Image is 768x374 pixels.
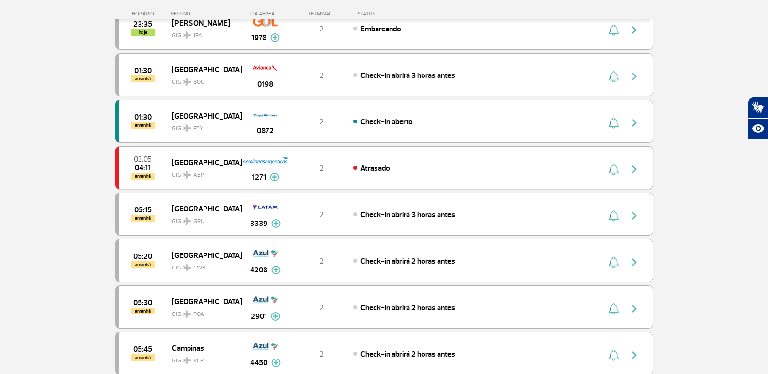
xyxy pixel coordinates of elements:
[134,207,152,213] span: 2025-08-27 05:15:00
[360,256,455,266] span: Check-in abrirá 2 horas antes
[271,219,281,228] img: mais-info-painel-voo.svg
[183,357,191,364] img: destiny_airplane.svg
[628,117,640,129] img: seta-direita-painel-voo.svg
[172,165,234,180] span: GIG
[271,312,280,321] img: mais-info-painel-voo.svg
[609,303,619,314] img: sino-painel-voo.svg
[172,73,234,87] span: GIG
[131,29,155,36] span: hoje
[172,212,234,226] span: GIG
[319,349,324,359] span: 2
[270,173,279,181] img: mais-info-painel-voo.svg
[628,24,640,36] img: seta-direita-painel-voo.svg
[134,156,152,163] span: 2025-08-27 03:05:00
[172,342,234,354] span: Campinas
[628,303,640,314] img: seta-direita-painel-voo.svg
[193,357,204,365] span: VCP
[609,210,619,222] img: sino-painel-voo.svg
[183,31,191,39] img: destiny_airplane.svg
[193,78,204,87] span: BOG
[133,346,152,353] span: 2025-08-27 05:45:00
[193,124,203,133] span: PTY
[628,210,640,222] img: seta-direita-painel-voo.svg
[360,303,455,313] span: Check-in abrirá 2 horas antes
[250,218,267,229] span: 3339
[251,32,266,44] span: 1978
[609,164,619,175] img: sino-painel-voo.svg
[609,24,619,36] img: sino-painel-voo.svg
[319,24,324,34] span: 2
[133,299,152,306] span: 2025-08-27 05:30:00
[172,109,234,122] span: [GEOGRAPHIC_DATA]
[628,256,640,268] img: seta-direita-painel-voo.svg
[183,78,191,86] img: destiny_airplane.svg
[319,256,324,266] span: 2
[183,124,191,132] img: destiny_airplane.svg
[319,210,324,220] span: 2
[748,97,768,139] div: Plugin de acessibilidade da Hand Talk.
[270,33,280,42] img: mais-info-painel-voo.svg
[360,24,401,34] span: Embarcando
[131,215,155,222] span: amanhã
[748,97,768,118] button: Abrir tradutor de língua de sinais.
[609,117,619,129] img: sino-painel-voo.svg
[257,78,273,90] span: 0198
[133,21,152,28] span: 2025-08-26 23:35:00
[172,156,234,168] span: [GEOGRAPHIC_DATA]
[172,249,234,261] span: [GEOGRAPHIC_DATA]
[290,11,353,17] div: TERMINAL
[118,11,171,17] div: HORÁRIO
[131,122,155,129] span: amanhã
[609,349,619,361] img: sino-painel-voo.svg
[172,295,234,308] span: [GEOGRAPHIC_DATA]
[360,71,455,80] span: Check-in abrirá 3 horas antes
[271,266,281,274] img: mais-info-painel-voo.svg
[360,210,455,220] span: Check-in abrirá 3 horas antes
[193,264,205,272] span: CWB
[360,117,413,127] span: Check-in aberto
[241,11,290,17] div: CIA AÉREA
[172,305,234,319] span: GIG
[319,117,324,127] span: 2
[134,114,152,120] span: 2025-08-27 01:30:00
[609,71,619,82] img: sino-painel-voo.svg
[193,31,202,40] span: JPA
[319,164,324,173] span: 2
[257,125,274,136] span: 0872
[131,354,155,361] span: amanhã
[172,258,234,272] span: GIG
[628,349,640,361] img: seta-direita-painel-voo.svg
[319,303,324,313] span: 2
[360,349,455,359] span: Check-in abrirá 2 horas antes
[628,71,640,82] img: seta-direita-painel-voo.svg
[193,171,204,180] span: AEP
[183,264,191,271] img: destiny_airplane.svg
[183,310,191,318] img: destiny_airplane.svg
[133,253,152,260] span: 2025-08-27 05:20:00
[172,26,234,40] span: GIG
[172,63,234,75] span: [GEOGRAPHIC_DATA]
[193,217,204,226] span: GRU
[131,75,155,82] span: amanhã
[251,311,267,322] span: 2901
[748,118,768,139] button: Abrir recursos assistivos.
[271,359,281,367] img: mais-info-painel-voo.svg
[193,310,204,319] span: POA
[131,261,155,268] span: amanhã
[183,171,191,179] img: destiny_airplane.svg
[609,256,619,268] img: sino-painel-voo.svg
[628,164,640,175] img: seta-direita-painel-voo.svg
[250,264,267,276] span: 4208
[134,67,152,74] span: 2025-08-27 01:30:00
[131,308,155,314] span: amanhã
[360,164,390,173] span: Atrasado
[172,119,234,133] span: GIG
[319,71,324,80] span: 2
[250,357,267,369] span: 4450
[131,173,155,180] span: amanhã
[172,351,234,365] span: GIG
[353,11,432,17] div: STATUS
[183,217,191,225] img: destiny_airplane.svg
[135,165,151,171] span: 2025-08-27 04:11:00
[172,202,234,215] span: [GEOGRAPHIC_DATA]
